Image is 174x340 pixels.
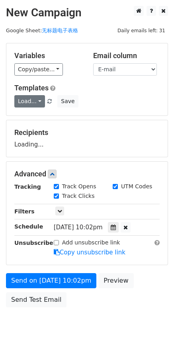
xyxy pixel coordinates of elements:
a: Copy/paste... [14,63,63,76]
span: Daily emails left: 31 [115,26,168,35]
a: 无标题电子表格 [42,27,78,33]
h5: Variables [14,51,81,60]
strong: Tracking [14,184,41,190]
iframe: Chat Widget [134,302,174,340]
a: Copy unsubscribe link [54,249,125,256]
a: Daily emails left: 31 [115,27,168,33]
label: Track Opens [62,182,96,191]
strong: Schedule [14,223,43,230]
a: Send on [DATE] 10:02pm [6,273,96,288]
a: Preview [98,273,133,288]
h2: New Campaign [6,6,168,20]
strong: Filters [14,208,35,215]
div: 聊天小组件 [134,302,174,340]
span: [DATE] 10:02pm [54,224,103,231]
h5: Email column [93,51,160,60]
label: UTM Codes [121,182,152,191]
a: Templates [14,84,49,92]
a: Send Test Email [6,292,66,307]
button: Save [57,95,78,107]
label: Add unsubscribe link [62,238,120,247]
a: Load... [14,95,45,107]
div: Loading... [14,128,160,149]
label: Track Clicks [62,192,95,200]
h5: Recipients [14,128,160,137]
small: Google Sheet: [6,27,78,33]
h5: Advanced [14,170,160,178]
strong: Unsubscribe [14,240,53,246]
